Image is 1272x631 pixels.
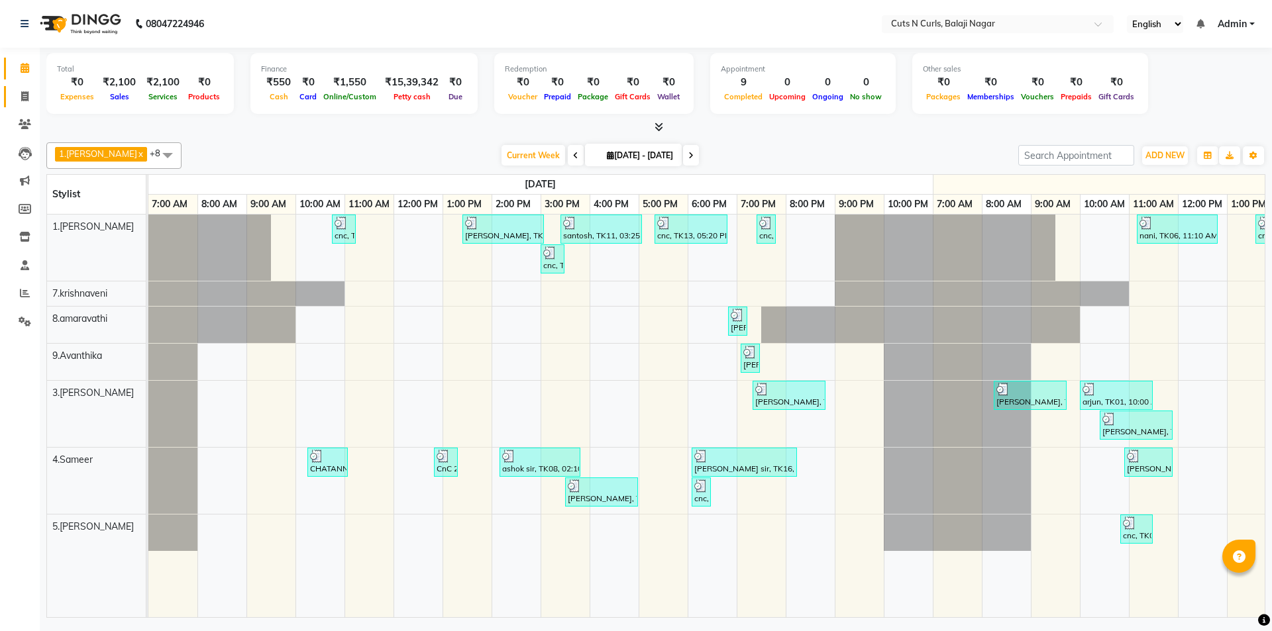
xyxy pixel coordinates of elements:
[542,246,563,271] div: cnc, TK06, 03:00 PM-03:30 PM, Trimming (₹100),boy hair cut (₹200)
[296,92,320,101] span: Card
[443,195,485,214] a: 1:00 PM
[611,75,654,90] div: ₹0
[654,75,683,90] div: ₹0
[639,195,681,214] a: 5:00 PM
[1126,450,1171,475] div: [PERSON_NAME], TK04, 10:55 AM-11:55 AM, Hydra-basic (₹3000)
[1138,217,1216,242] div: nani, TK06, 11:10 AM-12:50 PM, men hair cut (₹300),Trimming (₹100)
[590,195,632,214] a: 4:00 PM
[721,75,766,90] div: 9
[435,450,456,475] div: CnC 2023, TK04, 12:50 PM-01:20 PM, Kids Haircut (₹300)
[1081,383,1151,408] div: arjun, TK01, 10:00 AM-11:30 AM, men hair cut (₹300)
[57,92,97,101] span: Expenses
[52,287,107,299] span: 7.krishnaveni
[185,92,223,101] span: Products
[923,64,1138,75] div: Other sales
[464,217,543,242] div: [PERSON_NAME], TK05, 01:25 PM-03:05 PM, men hair cut (₹300),Trimming (₹100)
[1081,195,1128,214] a: 10:00 AM
[809,92,847,101] span: Ongoing
[835,195,877,214] a: 9:00 PM
[502,145,565,166] span: Current Week
[445,92,466,101] span: Due
[309,450,346,475] div: CHATANNYA, TK01, 10:15 AM-11:05 AM, men hair cut wash (₹400),Trimming (₹100),D tan celenup (₹900)
[150,148,170,158] span: +8
[742,346,759,371] div: [PERSON_NAME], TK14, 07:05 PM-07:20 PM, Eye browes (₹50)
[141,75,185,90] div: ₹2,100
[693,479,710,505] div: cnc, TK12, 06:05 PM-06:15 PM, Trimming (₹100)
[721,92,766,101] span: Completed
[1057,92,1095,101] span: Prepaids
[320,92,380,101] span: Online/Custom
[758,217,774,242] div: cnc, TK15, 07:25 PM-07:40 PM, Eye browes (₹50)
[884,195,931,214] a: 10:00 PM
[505,64,683,75] div: Redemption
[1122,516,1151,542] div: cnc, TK02, 10:50 AM-11:30 AM, HairWash+Mask+BlowDry Setting (₹600)
[1057,75,1095,90] div: ₹0
[505,92,541,101] span: Voucher
[1145,150,1185,160] span: ADD NEW
[185,75,223,90] div: ₹0
[52,188,80,200] span: Stylist
[107,92,132,101] span: Sales
[261,75,296,90] div: ₹550
[766,92,809,101] span: Upcoming
[1032,195,1074,214] a: 9:00 AM
[296,75,320,90] div: ₹0
[754,383,824,408] div: [PERSON_NAME], TK18, 07:20 PM-08:50 PM, men hair cut (₹300)
[654,92,683,101] span: Wallet
[1095,75,1138,90] div: ₹0
[964,75,1018,90] div: ₹0
[146,5,204,42] b: 08047224946
[57,75,97,90] div: ₹0
[390,92,434,101] span: Petty cash
[1218,17,1247,31] span: Admin
[444,75,467,90] div: ₹0
[296,195,344,214] a: 10:00 AM
[1142,146,1188,165] button: ADD NEW
[541,195,583,214] a: 3:00 PM
[52,387,134,399] span: 3.[PERSON_NAME]
[57,64,223,75] div: Total
[52,520,134,532] span: 5.[PERSON_NAME]
[1228,195,1269,214] a: 1:00 PM
[809,75,847,90] div: 0
[1101,413,1171,438] div: [PERSON_NAME], TK03, 10:25 AM-11:55 AM, men hair cut (₹300)
[847,75,885,90] div: 0
[52,454,93,465] span: 4.Sameer
[1018,145,1134,166] input: Search Appointment
[693,450,796,475] div: [PERSON_NAME] sir, TK16, 06:05 PM-08:15 PM, men hair cut (₹300),Trimming (₹100),Basic [PERSON_NAM...
[333,217,354,242] div: cnc, TK02, 10:45 AM-11:15 AM, Head massage [DEMOGRAPHIC_DATA] (₹250)
[1018,92,1057,101] span: Vouchers
[52,313,107,324] span: 8.amaravathi
[995,383,1065,408] div: [PERSON_NAME], TK4699890, 08:15 AM-09:45 AM, men hair cut (₹300)
[923,75,964,90] div: ₹0
[247,195,290,214] a: 9:00 AM
[34,5,125,42] img: logo
[52,220,134,232] span: 1.[PERSON_NAME]
[982,195,1025,214] a: 8:00 AM
[394,195,441,214] a: 12:00 PM
[501,450,579,475] div: ashok sir, TK08, 02:10 PM-03:50 PM, men hair cut (₹300),Trimming (₹100)
[1179,195,1226,214] a: 12:00 PM
[729,309,746,334] div: [PERSON_NAME], TK14, 06:50 PM-07:05 PM, Eye browes (₹50)
[137,148,143,159] a: x
[380,75,444,90] div: ₹15,39,342
[721,64,885,75] div: Appointment
[148,195,191,214] a: 7:00 AM
[923,92,964,101] span: Packages
[541,75,574,90] div: ₹0
[766,75,809,90] div: 0
[1018,75,1057,90] div: ₹0
[737,195,779,214] a: 7:00 PM
[574,75,611,90] div: ₹0
[521,175,559,194] a: September 29, 2025
[562,217,641,242] div: santosh, TK11, 03:25 PM-05:05 PM, men hair cut (₹300),Trimming (₹100)
[266,92,291,101] span: Cash
[505,75,541,90] div: ₹0
[964,92,1018,101] span: Memberships
[345,195,393,214] a: 11:00 AM
[541,92,574,101] span: Prepaid
[656,217,726,242] div: cnc, TK13, 05:20 PM-06:50 PM, men hair cut (₹300)
[688,195,730,214] a: 6:00 PM
[847,92,885,101] span: No show
[611,92,654,101] span: Gift Cards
